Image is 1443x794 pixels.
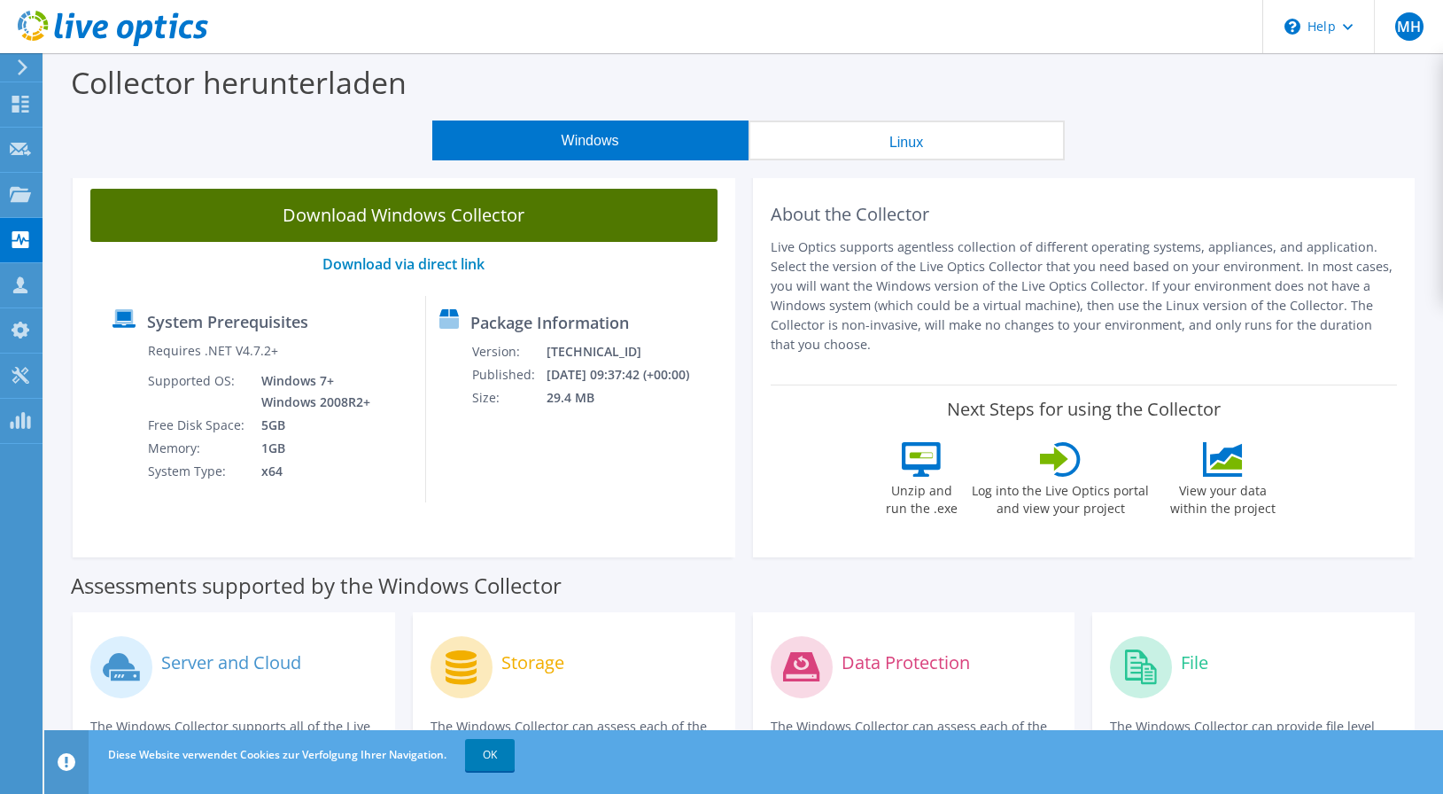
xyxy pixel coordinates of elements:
td: x64 [248,460,374,483]
a: OK [465,739,515,771]
span: MH [1395,12,1424,41]
td: Memory: [147,437,248,460]
td: 1GB [248,437,374,460]
label: File [1181,654,1208,672]
h2: About the Collector [771,204,1398,225]
label: Collector herunterladen [71,62,407,103]
label: Next Steps for using the Collector [947,399,1221,420]
label: Log into the Live Optics portal and view your project [971,477,1150,518]
td: 5GB [248,414,374,437]
td: [DATE] 09:37:42 (+00:00) [546,363,712,386]
p: The Windows Collector can assess each of the following storage systems. [431,717,718,756]
p: The Windows Collector supports all of the Live Optics compute and cloud assessments. [90,717,377,756]
svg: \n [1284,19,1300,35]
a: Download Windows Collector [90,189,718,242]
td: Supported OS: [147,370,248,414]
label: Server and Cloud [161,654,301,672]
label: System Prerequisites [147,313,308,331]
p: Live Optics supports agentless collection of different operating systems, appliances, and applica... [771,237,1398,354]
a: Download via direct link [322,254,485,274]
td: Size: [471,386,546,409]
label: Requires .NET V4.7.2+ [148,342,278,360]
td: Windows 7+ Windows 2008R2+ [248,370,374,414]
label: Assessments supported by the Windows Collector [71,577,562,595]
button: Linux [749,121,1065,160]
label: Package Information [470,314,629,331]
p: The Windows Collector can provide file level assessments. [1110,717,1397,756]
label: Storage [501,654,564,672]
td: Free Disk Space: [147,414,248,437]
td: System Type: [147,460,248,483]
span: Diese Website verwendet Cookies zur Verfolgung Ihrer Navigation. [108,747,446,762]
td: [TECHNICAL_ID] [546,340,712,363]
td: 29.4 MB [546,386,712,409]
label: Data Protection [842,654,970,672]
td: Version: [471,340,546,363]
p: The Windows Collector can assess each of the following DPS applications. [771,717,1058,756]
button: Windows [432,121,749,160]
label: View your data within the project [1159,477,1286,518]
td: Published: [471,363,546,386]
label: Unzip and run the .exe [881,477,962,518]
